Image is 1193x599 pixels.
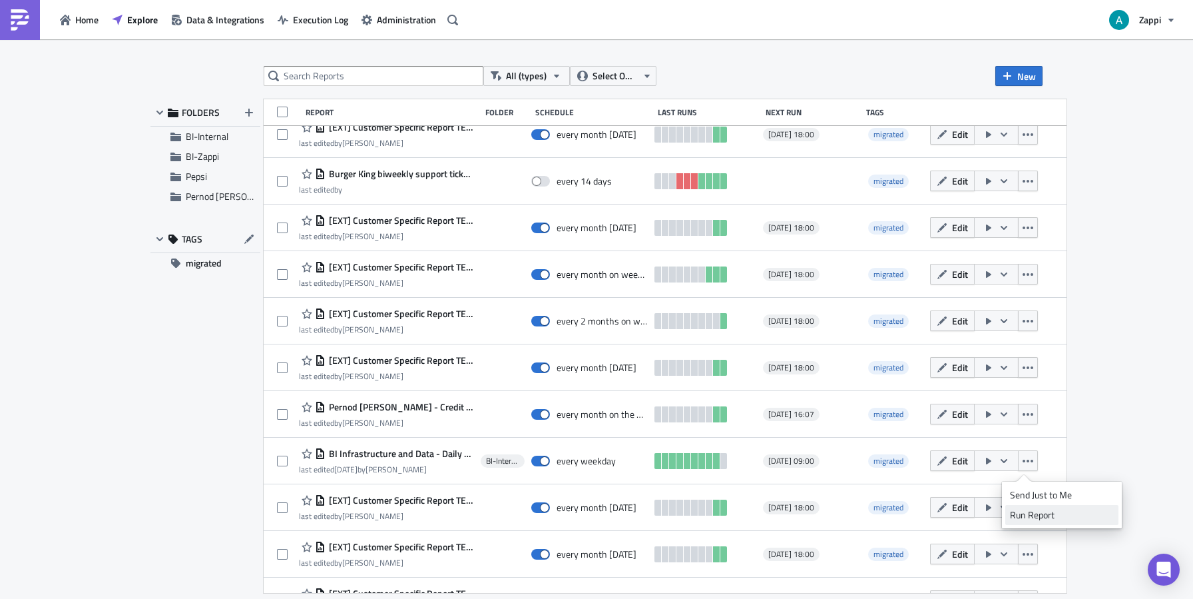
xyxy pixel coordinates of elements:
[53,9,105,30] button: Home
[868,128,909,141] span: migrated
[186,129,228,143] span: BI-Internal
[868,548,909,561] span: migrated
[868,501,909,514] span: migrated
[186,253,222,273] span: migrated
[164,9,271,30] button: Data & Integrations
[182,107,220,119] span: FOLDERS
[105,9,164,30] button: Explore
[326,494,474,506] span: [EXT] Customer Specific Report TEMPLATE (Mars Food)
[557,222,636,234] div: every month on Tuesday
[557,455,616,467] div: every weekday
[873,221,903,234] span: migrated
[930,404,975,424] button: Edit
[930,497,975,518] button: Edit
[485,107,529,117] div: Folder
[766,107,859,117] div: Next Run
[868,175,909,188] span: migrated
[570,66,656,86] button: Select Owner
[486,456,519,466] span: BI-Internal
[326,448,474,460] span: BI Infrastructure and Data - Daily Check
[868,314,909,328] span: migrated
[557,175,612,187] div: every 14 days
[1108,9,1130,31] img: Avatar
[1010,488,1114,502] div: Send Just to Me
[768,456,814,466] span: [DATE] 09:00
[326,168,474,180] span: Burger King biweekly support tickets report
[873,501,903,514] span: migrated
[873,128,903,141] span: migrated
[768,549,814,560] span: [DATE] 18:00
[873,314,903,327] span: migrated
[930,310,975,331] button: Edit
[952,267,968,281] span: Edit
[952,547,968,561] span: Edit
[557,548,636,560] div: every month on Tuesday
[593,69,637,83] span: Select Owner
[186,189,287,203] span: Pernod Ricard
[952,314,968,328] span: Edit
[264,66,483,86] input: Search Reports
[299,185,474,195] div: last edited by
[1148,554,1180,586] div: Open Intercom Messenger
[868,361,909,374] span: migrated
[768,223,814,233] span: [DATE] 18:00
[995,66,1043,86] button: New
[873,268,903,281] span: migrated
[299,278,474,288] div: last edited by [PERSON_NAME]
[873,175,903,187] span: migrated
[768,269,814,280] span: [DATE] 18:00
[1139,13,1161,27] span: Zappi
[271,9,355,30] button: Execution Log
[930,264,975,285] button: Edit
[952,174,968,188] span: Edit
[873,548,903,560] span: migrated
[355,9,443,30] button: Administration
[299,231,474,241] div: last edited by [PERSON_NAME]
[299,511,474,521] div: last edited by [PERSON_NAME]
[326,541,474,553] span: [EXT] Customer Specific Report TEMPLATE (Mars Inc.)
[866,107,924,117] div: Tags
[535,107,651,117] div: Schedule
[1010,508,1114,522] div: Run Report
[150,253,260,273] button: migrated
[952,360,968,374] span: Edit
[483,66,570,86] button: All (types)
[186,169,207,183] span: Pepsi
[868,408,909,421] span: migrated
[377,13,436,27] span: Administration
[182,233,202,245] span: TAGS
[557,269,648,281] div: every month on weekdays
[557,129,636,141] div: every month on Tuesday
[868,221,909,235] span: migrated
[768,502,814,513] span: [DATE] 18:00
[75,13,99,27] span: Home
[326,308,474,320] span: [EXT] Customer Specific Report TEMPLATE (Col-Pal)
[873,408,903,420] span: migrated
[930,544,975,564] button: Edit
[952,454,968,468] span: Edit
[506,69,547,83] span: All (types)
[557,408,648,420] div: every month on the 4th
[768,409,814,420] span: [DATE] 16:07
[299,138,474,148] div: last edited by [PERSON_NAME]
[326,261,474,273] span: [EXT] Customer Specific Report TEMPLATE (Reckitt Benckiser)
[186,149,219,163] span: BI-Zappi
[930,217,975,238] button: Edit
[930,124,975,145] button: Edit
[952,407,968,421] span: Edit
[873,454,903,467] span: migrated
[326,215,474,227] span: [EXT] Customer Specific Report TEMPLATE (Mars Petcare US)
[768,316,814,326] span: [DATE] 18:00
[293,13,348,27] span: Execution Log
[952,127,968,141] span: Edit
[299,464,474,474] div: last edited by [PERSON_NAME]
[334,463,358,476] time: 2025-07-10T08:20:47Z
[299,324,474,334] div: last edited by [PERSON_NAME]
[557,362,636,374] div: every month on Tuesday
[299,558,474,568] div: last edited by [PERSON_NAME]
[186,13,264,27] span: Data & Integrations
